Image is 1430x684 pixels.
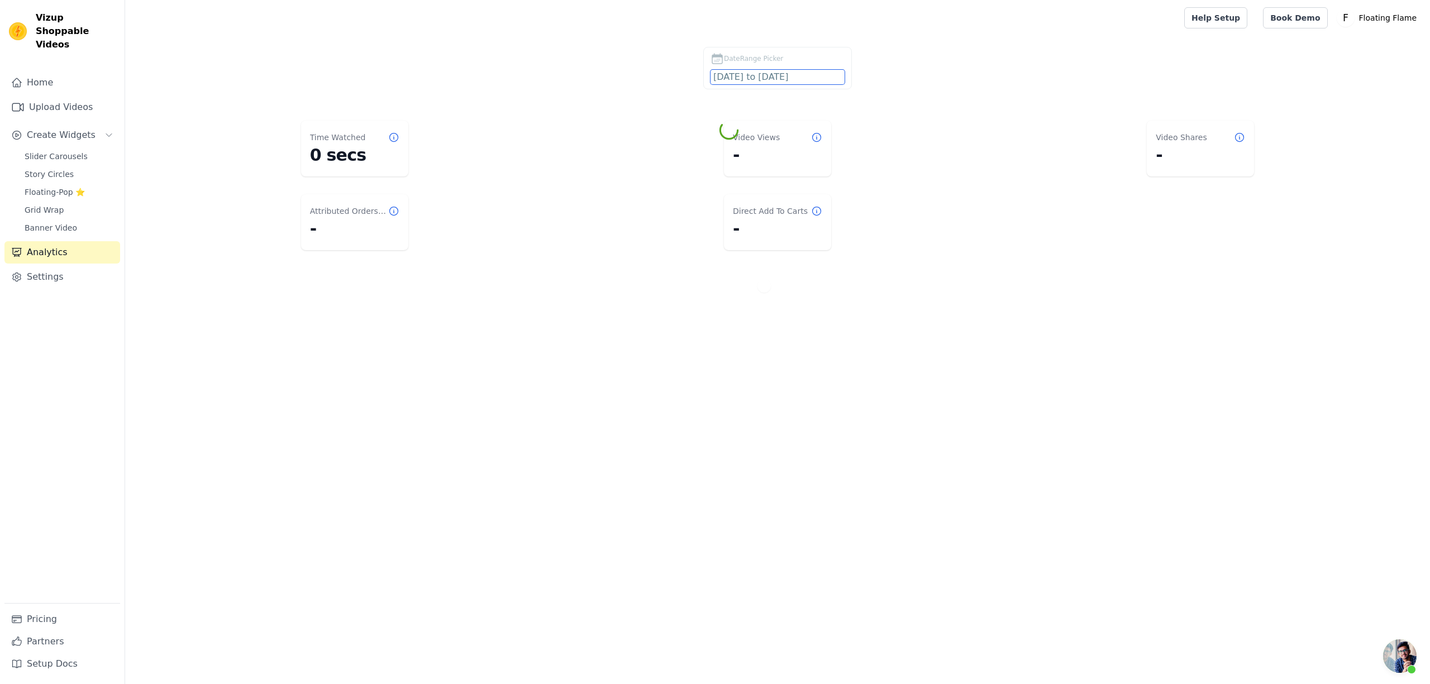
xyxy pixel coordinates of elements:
[733,132,780,143] dt: Video Views
[1383,639,1417,673] div: Open chat
[27,128,96,142] span: Create Widgets
[1156,145,1245,165] dd: -
[733,205,808,217] dt: Direct Add To Carts
[25,204,64,216] span: Grid Wrap
[310,219,399,239] dd: -
[310,145,399,165] dd: 0 secs
[4,608,120,630] a: Pricing
[1184,7,1247,28] a: Help Setup
[25,222,77,233] span: Banner Video
[4,653,120,675] a: Setup Docs
[4,124,120,146] button: Create Widgets
[4,630,120,653] a: Partners
[18,166,120,182] a: Story Circles
[36,11,116,51] span: Vizup Shoppable Videos
[4,71,120,94] a: Home
[724,54,783,64] span: DateRange Picker
[1156,132,1207,143] dt: Video Shares
[733,219,822,239] dd: -
[1355,8,1421,28] p: Floating Flame
[18,220,120,236] a: Banner Video
[1337,8,1421,28] button: F Floating Flame
[733,145,822,165] dd: -
[25,169,74,180] span: Story Circles
[4,241,120,264] a: Analytics
[711,70,845,84] input: DateRange Picker
[18,202,120,218] a: Grid Wrap
[9,22,27,40] img: Vizup
[1263,7,1327,28] a: Book Demo
[18,184,120,200] a: Floating-Pop ⭐
[310,205,388,217] dt: Attributed Orders Count
[4,96,120,118] a: Upload Videos
[310,132,366,143] dt: Time Watched
[1343,12,1348,23] text: F
[25,151,88,162] span: Slider Carousels
[25,186,85,198] span: Floating-Pop ⭐
[4,266,120,288] a: Settings
[18,149,120,164] a: Slider Carousels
